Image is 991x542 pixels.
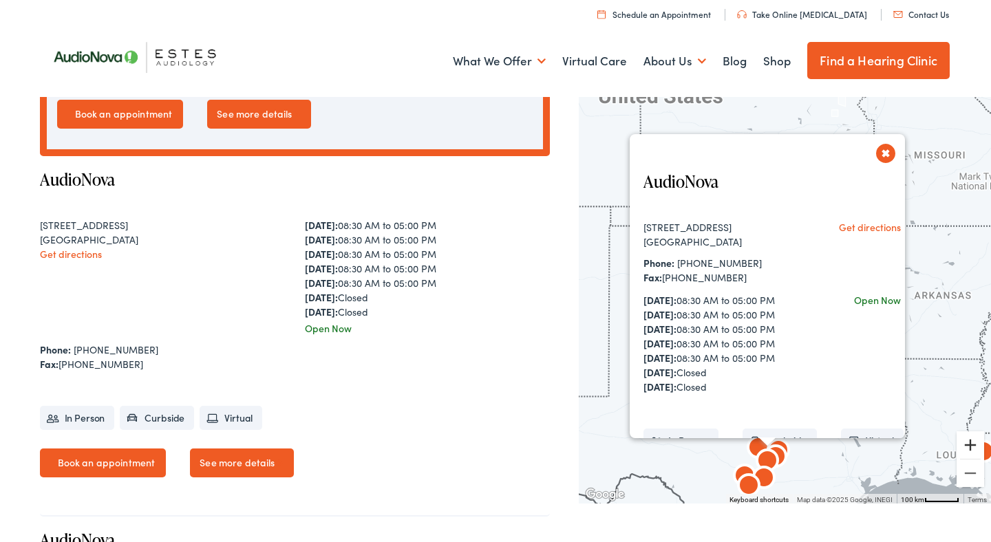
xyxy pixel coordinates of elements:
[643,379,676,393] strong: [DATE]:
[597,10,606,19] img: utility icon
[677,255,762,269] a: [PHONE_NUMBER]
[453,36,546,87] a: What We Offer
[737,10,747,19] img: utility icon
[643,234,800,248] div: [GEOGRAPHIC_DATA]
[200,406,262,430] li: Virtual
[723,36,747,87] a: Blog
[732,470,765,503] div: AudioNova
[643,270,662,283] strong: Fax:
[643,336,676,349] strong: [DATE]:
[743,428,817,452] li: Curbside
[855,292,902,307] div: Open Now
[207,100,310,129] a: See more details
[120,406,194,430] li: Curbside
[643,292,800,393] div: 08:30 AM to 05:00 PM 08:30 AM to 05:00 PM 08:30 AM to 05:00 PM 08:30 AM to 05:00 PM 08:30 AM to 0...
[807,42,950,79] a: Find a Hearing Clinic
[582,486,628,503] a: Open this area in Google Maps (opens a new window)
[643,428,718,452] li: In Person
[968,496,987,503] a: Terms (opens in new tab)
[305,290,338,304] strong: [DATE]:
[305,276,338,290] strong: [DATE]:
[841,428,904,452] li: Virtual
[643,170,718,193] a: AudioNova
[305,247,338,261] strong: [DATE]:
[74,343,158,356] a: [PHONE_NUMBER]
[729,495,789,505] button: Keyboard shortcuts
[305,261,338,275] strong: [DATE]:
[582,486,628,503] img: Google
[190,448,293,477] a: See more details
[40,357,58,371] strong: Fax:
[747,463,780,496] div: AudioNova
[643,307,676,321] strong: [DATE]:
[40,168,115,191] a: AudioNova
[305,321,550,336] div: Open Now
[797,496,893,503] span: Map data ©2025 Google, INEGI
[305,218,338,232] strong: [DATE]:
[40,406,115,430] li: In Person
[893,11,903,18] img: utility icon
[728,461,761,494] div: AudioNova
[40,232,285,247] div: [GEOGRAPHIC_DATA]
[763,36,791,87] a: Shop
[305,305,338,318] strong: [DATE]:
[840,219,902,233] a: Get directions
[742,433,775,466] div: AudioNova
[305,232,338,246] strong: [DATE]:
[40,247,102,261] a: Get directions
[893,8,949,20] a: Contact Us
[957,431,984,459] button: Zoom in
[643,36,706,87] a: About Us
[901,496,924,503] span: 100 km
[897,494,963,503] button: Map Scale: 100 km per 47 pixels
[40,218,285,232] div: [STREET_ADDRESS]
[40,357,551,371] div: [PHONE_NUMBER]
[40,343,71,356] strong: Phone:
[57,100,184,129] a: Book an appointment
[40,448,167,477] a: Book an appointment
[643,321,676,335] strong: [DATE]:
[643,219,800,234] div: [STREET_ADDRESS]
[957,459,984,487] button: Zoom out
[643,365,676,378] strong: [DATE]:
[643,255,674,269] strong: Phone:
[597,8,711,20] a: Schedule an Appointment
[874,141,898,165] button: Close
[643,292,676,306] strong: [DATE]:
[643,270,800,284] div: [PHONE_NUMBER]
[643,350,676,364] strong: [DATE]:
[305,218,550,319] div: 08:30 AM to 05:00 PM 08:30 AM to 05:00 PM 08:30 AM to 05:00 PM 08:30 AM to 05:00 PM 08:30 AM to 0...
[751,446,784,479] div: AudioNova
[562,36,627,87] a: Virtual Care
[737,8,867,20] a: Take Online [MEDICAL_DATA]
